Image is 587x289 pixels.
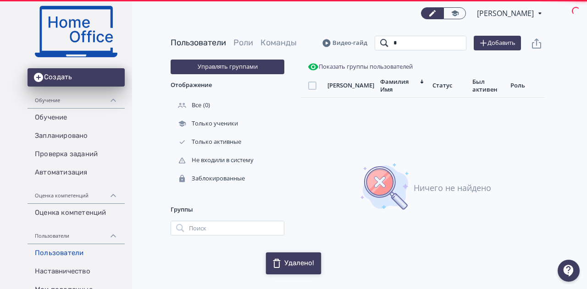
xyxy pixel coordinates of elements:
[28,68,125,87] button: Создать
[260,38,297,48] a: Команды
[472,78,500,93] div: Был активен
[171,156,255,164] div: Не входили в систему
[474,36,521,50] button: Добавить
[171,174,247,183] div: Заблокированные
[28,262,125,281] a: Наставничество
[28,182,125,204] div: Оценка компетенций
[327,82,374,89] div: [PERSON_NAME]
[171,96,284,115] div: (0)
[28,204,125,222] a: Оценка компетенций
[171,101,203,109] div: Все
[233,38,253,48] a: Роли
[322,38,367,48] a: Видео-гайд
[28,164,125,182] a: Автоматизация
[28,145,125,164] a: Проверка заданий
[28,244,125,262] a: Пользователи
[171,74,284,96] div: Отображение
[171,60,284,74] button: Управлять группами
[171,38,226,48] a: Пользователи
[510,82,525,89] div: Роль
[35,5,117,57] img: https://files.teachbase.ru/system/account/51099/logo/medium-fc5ad7b27ab5aab21bf85367f4283603.png
[443,7,466,19] a: Переключиться в режим ученика
[28,127,125,145] a: Запланировано
[28,109,125,127] a: Обучение
[28,87,125,109] div: Обучение
[28,222,125,244] div: Пользователи
[171,120,240,128] div: Только ученики
[477,8,535,19] span: Ольга Болурова
[306,60,415,74] button: Показать группы пользователей
[531,38,542,49] svg: Экспорт пользователей файлом
[414,182,491,194] div: Ничего не найдено
[171,199,284,221] div: Группы
[171,138,243,146] div: Только активные
[284,259,314,268] div: Удалено!
[432,82,452,89] div: Статус
[380,78,417,93] div: Фамилия Имя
